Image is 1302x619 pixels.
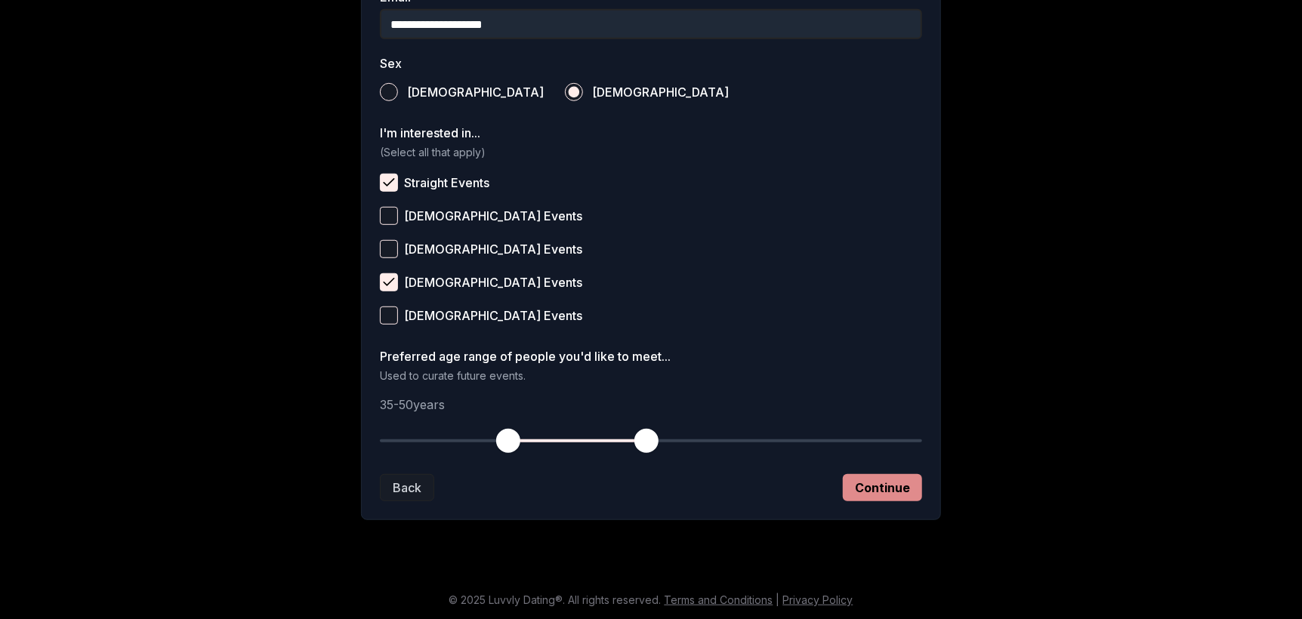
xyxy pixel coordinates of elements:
span: [DEMOGRAPHIC_DATA] Events [404,210,582,222]
label: Preferred age range of people you'd like to meet... [380,350,922,362]
span: [DEMOGRAPHIC_DATA] [407,86,544,98]
label: I'm interested in... [380,127,922,139]
button: [DEMOGRAPHIC_DATA] Events [380,273,398,291]
p: 35 - 50 years [380,396,922,414]
span: [DEMOGRAPHIC_DATA] [592,86,729,98]
span: | [776,593,780,606]
a: Terms and Conditions [665,593,773,606]
button: Back [380,474,434,501]
button: [DEMOGRAPHIC_DATA] Events [380,306,398,325]
button: [DEMOGRAPHIC_DATA] Events [380,240,398,258]
button: Continue [843,474,922,501]
a: Privacy Policy [783,593,853,606]
span: [DEMOGRAPHIC_DATA] Events [404,309,582,322]
p: Used to curate future events. [380,368,922,383]
label: Sex [380,57,922,69]
span: [DEMOGRAPHIC_DATA] Events [404,243,582,255]
span: [DEMOGRAPHIC_DATA] Events [404,276,582,288]
p: (Select all that apply) [380,145,922,160]
button: Straight Events [380,174,398,192]
span: Straight Events [404,177,489,189]
button: [DEMOGRAPHIC_DATA] [380,83,398,101]
button: [DEMOGRAPHIC_DATA] [565,83,583,101]
button: [DEMOGRAPHIC_DATA] Events [380,207,398,225]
